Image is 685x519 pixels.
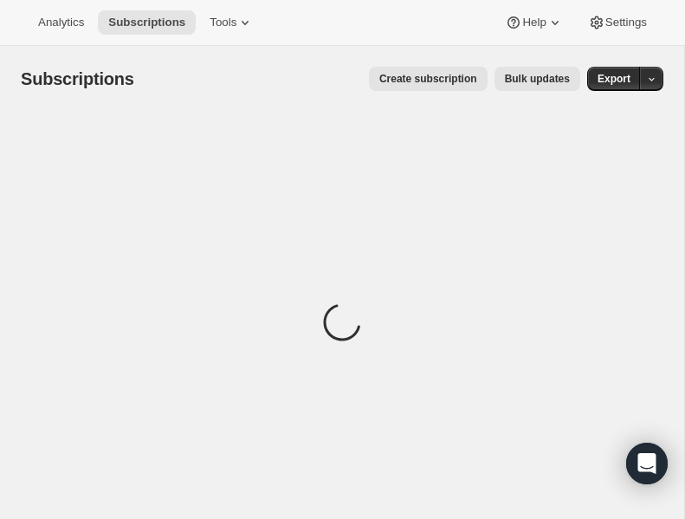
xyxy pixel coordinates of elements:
span: Create subscription [379,72,477,86]
span: Settings [605,16,647,29]
button: Export [587,67,641,91]
button: Bulk updates [494,67,580,91]
span: Subscriptions [108,16,185,29]
button: Tools [199,10,264,35]
span: Tools [210,16,236,29]
button: Create subscription [369,67,488,91]
button: Settings [578,10,657,35]
span: Subscriptions [21,69,134,88]
button: Analytics [28,10,94,35]
span: Analytics [38,16,84,29]
button: Help [494,10,573,35]
button: Subscriptions [98,10,196,35]
span: Bulk updates [505,72,570,86]
span: Export [598,72,630,86]
span: Help [522,16,546,29]
div: Open Intercom Messenger [626,443,668,484]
